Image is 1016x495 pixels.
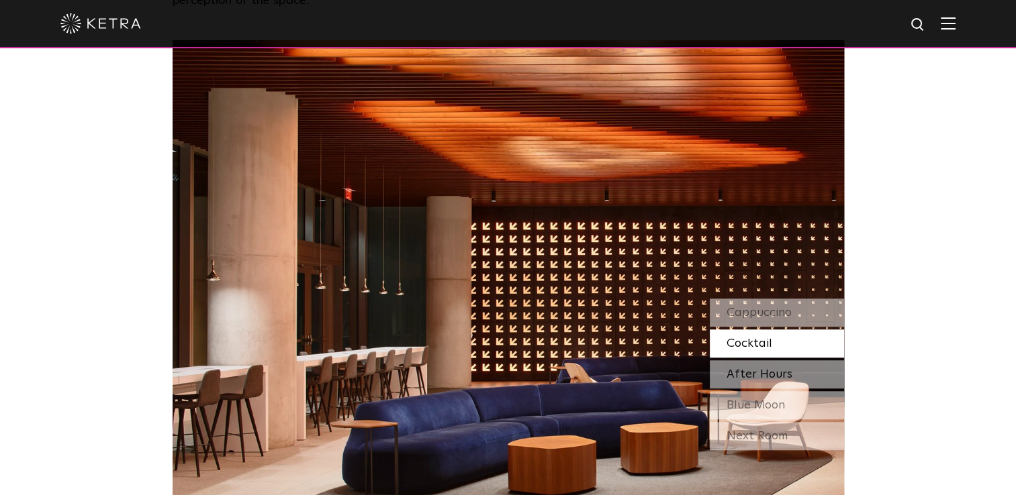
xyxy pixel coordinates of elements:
[941,17,956,30] img: Hamburger%20Nav.svg
[727,337,772,349] span: Cocktail
[60,13,141,34] img: ketra-logo-2019-white
[910,17,927,34] img: search icon
[727,399,785,411] span: Blue Moon
[727,307,792,319] span: Cappuccino
[727,368,792,380] span: After Hours
[710,422,844,450] div: Next Room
